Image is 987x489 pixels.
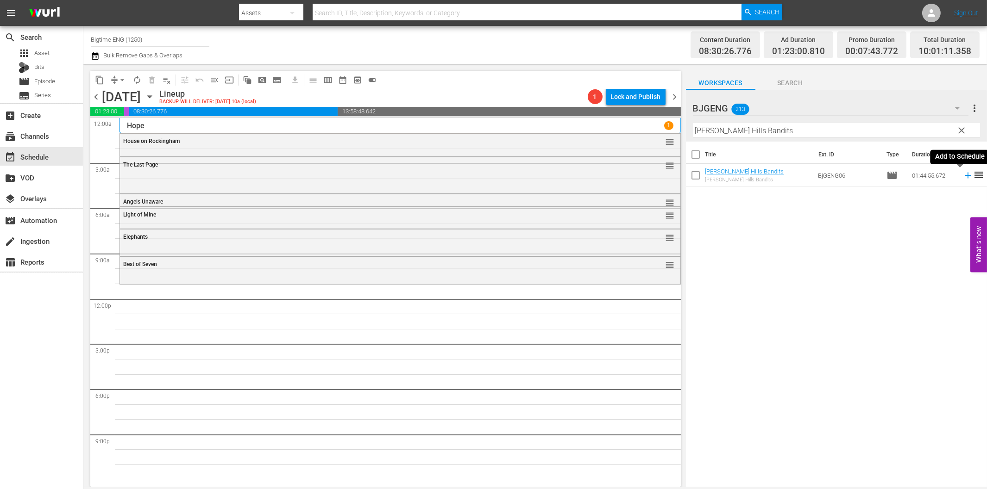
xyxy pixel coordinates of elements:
[123,198,163,205] span: Angels Unaware
[973,169,984,180] span: reorder
[970,217,987,272] button: Open Feedback Widget
[5,131,16,142] span: subscriptions
[107,73,130,87] span: Remove Gaps & Overlaps
[118,75,127,85] span: arrow_drop_down
[123,161,158,168] span: The Last Page
[705,177,784,183] div: [PERSON_NAME] Hills Bandits
[908,164,959,186] td: 01:44:55.672
[969,97,980,119] button: more_vert
[5,152,16,163] span: event_available
[34,77,55,86] span: Episode
[666,233,675,242] button: reorder
[666,210,675,220] button: reorder
[666,161,675,170] button: reorder
[954,123,968,137] button: clear
[881,142,906,167] th: Type
[666,260,675,269] button: reorder
[90,107,124,116] span: 01:23:00.810
[272,75,282,85] span: subtitles_outlined
[19,90,30,101] span: subtitles
[813,142,880,167] th: Ext. ID
[5,173,16,184] span: create_new_folder
[5,32,16,43] span: search
[353,75,362,85] span: preview_outlined
[145,73,159,87] span: Select an event to delete
[102,52,182,59] span: Bulk Remove Gaps & Overlaps
[667,122,670,129] p: 1
[606,88,666,105] button: Lock and Publish
[338,75,347,85] span: date_range_outlined
[693,95,968,121] div: BJGENG
[123,138,180,144] span: House on Rockingham
[588,93,603,100] span: 1
[666,210,675,221] span: reorder
[258,75,267,85] span: pageview_outlined
[954,9,978,17] a: Sign Out
[123,211,156,218] span: Light of Mine
[814,164,883,186] td: BjGENG06
[699,46,752,57] span: 08:30:26.776
[705,168,784,175] a: [PERSON_NAME] Hills Bandits
[956,125,967,136] span: clear
[5,215,16,226] span: Automation
[123,234,148,240] span: Elephants
[34,91,51,100] span: Series
[6,7,17,19] span: menu
[666,161,675,171] span: reorder
[5,110,16,121] span: add_box
[102,89,141,105] div: [DATE]
[666,198,675,208] span: reorder
[666,137,675,147] span: reorder
[34,62,44,72] span: Bits
[162,75,171,85] span: playlist_remove_outlined
[159,99,256,105] div: BACKUP WILL DELIVER: [DATE] 10a (local)
[19,62,30,73] div: Bits
[123,261,157,267] span: Best of Seven
[666,233,675,243] span: reorder
[742,4,782,20] button: Search
[129,107,338,116] span: 08:30:26.776
[705,142,813,167] th: Title
[34,49,50,58] span: Asset
[5,236,16,247] span: create
[611,88,661,105] div: Lock and Publish
[130,73,145,87] span: Loop Content
[110,75,119,85] span: compress
[772,46,825,57] span: 01:23:00.810
[886,170,898,181] span: Episode
[845,46,898,57] span: 00:07:43.772
[321,73,335,87] span: Week Calendar View
[222,73,237,87] span: Update Metadata from Key Asset
[19,76,30,87] span: Episode
[686,77,755,89] span: Workspaces
[210,75,219,85] span: menu_open
[666,198,675,207] button: reorder
[669,91,681,103] span: chevron_right
[918,46,971,57] span: 10:01:11.358
[159,73,174,87] span: Clear Lineup
[90,91,102,103] span: chevron_left
[22,2,67,24] img: ans4CAIJ8jUAAAAAAAAAAAAAAAAAAAAAAAAgQb4GAAAAAAAAAAAAAAAAAAAAAAAAJMjXAAAAAAAAAAAAAAAAAAAAAAAAgAT5G...
[243,75,252,85] span: auto_awesome_motion_outlined
[350,73,365,87] span: View Backup
[5,257,16,268] span: table_chart
[5,193,16,204] span: Overlays
[338,107,681,116] span: 13:58:48.642
[323,75,333,85] span: calendar_view_week_outlined
[699,33,752,46] div: Content Duration
[95,75,104,85] span: content_copy
[368,75,377,85] span: toggle_on
[132,75,142,85] span: autorenew_outlined
[772,33,825,46] div: Ad Duration
[19,48,30,59] span: Asset
[906,142,962,167] th: Duration
[755,4,780,20] span: Search
[969,103,980,114] span: more_vert
[755,77,825,89] span: Search
[918,33,971,46] div: Total Duration
[124,107,129,116] span: 00:07:43.772
[159,89,256,99] div: Lineup
[666,137,675,146] button: reorder
[845,33,898,46] div: Promo Duration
